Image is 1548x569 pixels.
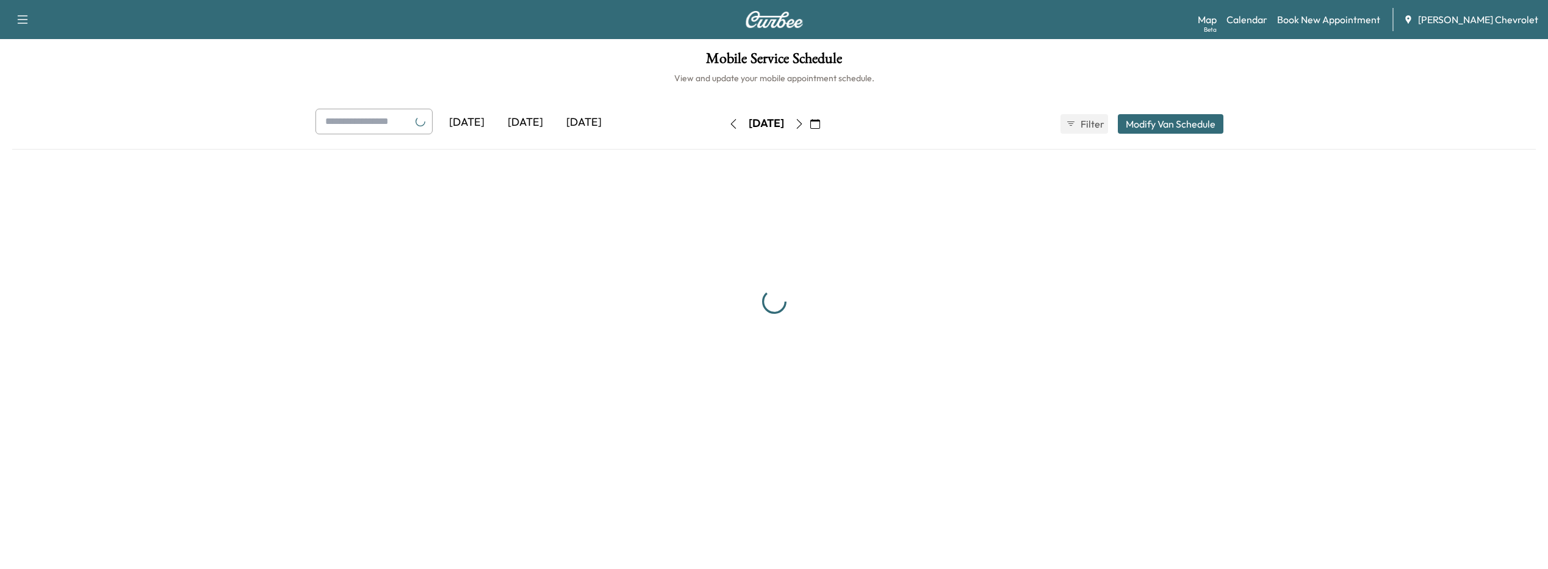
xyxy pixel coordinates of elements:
h6: View and update your mobile appointment schedule. [12,72,1536,84]
div: [DATE] [496,109,555,137]
a: MapBeta [1198,12,1217,27]
span: [PERSON_NAME] Chevrolet [1418,12,1538,27]
span: Filter [1081,117,1103,131]
div: Beta [1204,25,1217,34]
h1: Mobile Service Schedule [12,51,1536,72]
div: [DATE] [437,109,496,137]
a: Book New Appointment [1277,12,1380,27]
div: [DATE] [749,116,784,131]
button: Modify Van Schedule [1118,114,1223,134]
button: Filter [1060,114,1108,134]
img: Curbee Logo [745,11,804,28]
div: [DATE] [555,109,613,137]
a: Calendar [1226,12,1267,27]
